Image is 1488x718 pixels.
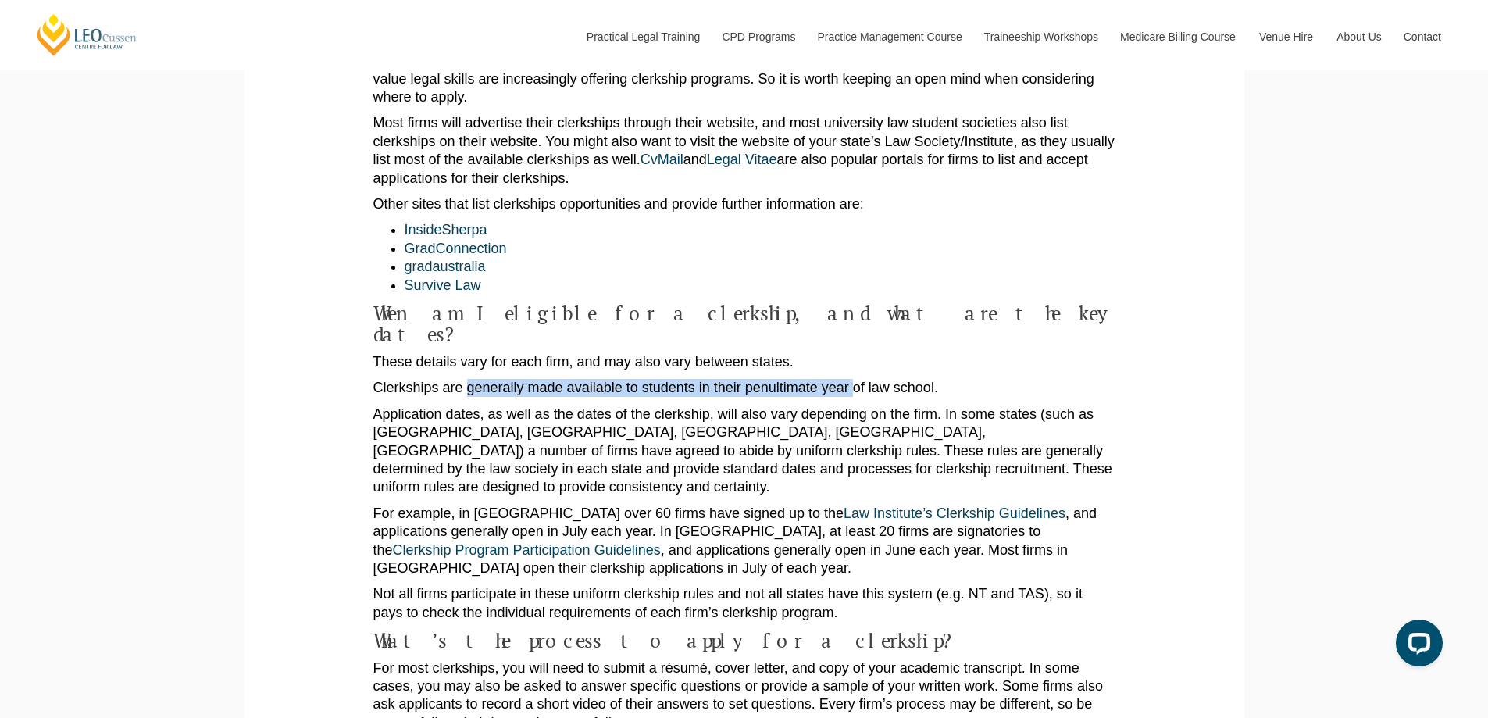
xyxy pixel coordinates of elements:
a: InsideSherpa [405,222,487,238]
a: [PERSON_NAME] Centre for Law [35,13,139,57]
h4: When am I eligible for a clerkship, and what are the key dates? [373,302,1115,345]
p: These details vary for each firm, and may also vary between states. [373,353,1115,371]
a: Practical Legal Training [575,3,711,70]
a: Practice Management Course [806,3,972,70]
p: For example, in [GEOGRAPHIC_DATA] over 60 firms have signed up to the , and applications generall... [373,505,1115,578]
a: Contact [1392,3,1453,70]
a: Legal Vitae [707,152,777,167]
a: Traineeship Workshops [972,3,1108,70]
p: Clerkships are generally made available to students in their penultimate year of law school. [373,379,1115,397]
p: Application dates, as well as the dates of the clerkship, will also vary depending on the firm. I... [373,405,1115,497]
a: gradaustralia [405,259,486,274]
a: Survive Law [405,277,481,293]
a: Clerkship Program Participation Guidelines [393,542,661,558]
a: GradConnection [405,241,507,256]
a: CvMail [641,152,683,167]
a: CPD Programs [710,3,805,70]
p: Other sites that list clerkships opportunities and provide further information are: [373,195,1115,213]
h4: What’s the process to apply for a clerkship? [373,630,1115,652]
iframe: LiveChat chat widget [1383,613,1449,679]
a: Medicare Billing Course [1108,3,1247,70]
p: Not all firms participate in these uniform clerkship rules and not all states have this system (e... [373,585,1115,622]
a: About Us [1325,3,1392,70]
p: Most firms will advertise their clerkships through their website, and most university law student... [373,114,1115,188]
a: Law Institute’s Clerkship Guidelines [844,505,1065,521]
a: Venue Hire [1247,3,1325,70]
